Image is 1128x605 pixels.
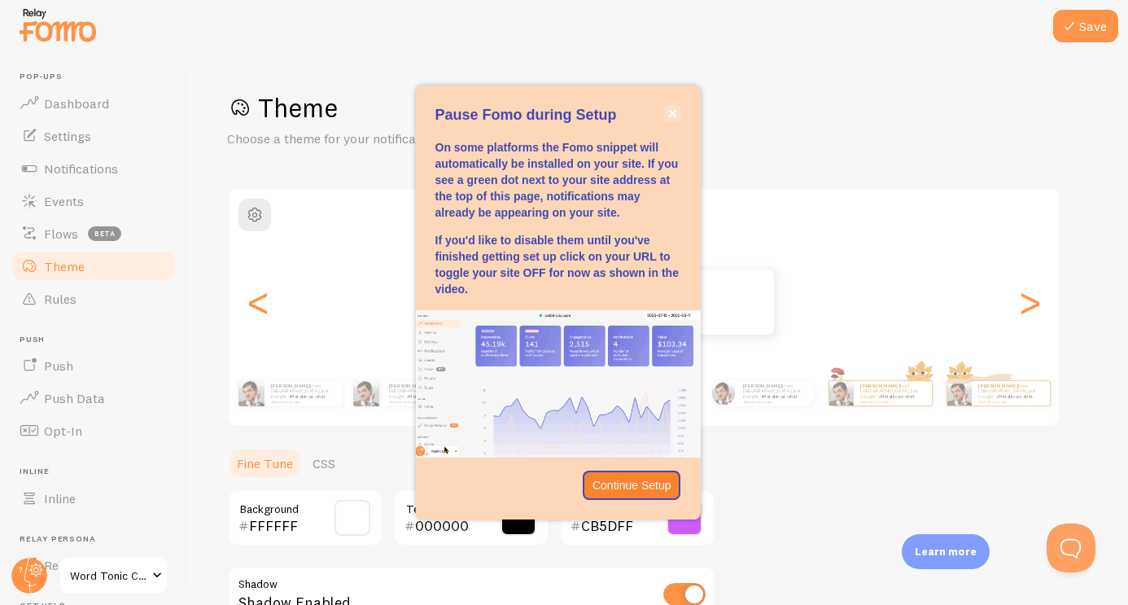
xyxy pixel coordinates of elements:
[70,566,147,585] span: Word Tonic Community
[592,477,671,493] p: Continue Setup
[416,85,701,519] div: Pause Fomo during Setup
[10,185,177,217] a: Events
[227,129,618,148] p: Choose a theme for your notifications
[743,383,808,403] p: from [GEOGRAPHIC_DATA] just bought a
[271,383,336,403] p: from [GEOGRAPHIC_DATA] just bought a
[229,199,1059,224] h2: Colorful
[44,95,109,112] span: Dashboard
[10,87,177,120] a: Dashboard
[978,383,1043,403] p: from [GEOGRAPHIC_DATA] just bought a
[1047,524,1095,572] iframe: Help Scout Beacon - Open
[44,128,91,144] span: Settings
[271,383,310,389] strong: [PERSON_NAME]
[44,160,118,177] span: Notifications
[10,482,177,515] a: Inline
[248,243,268,361] div: Previous slide
[10,152,177,185] a: Notifications
[763,393,798,400] a: Metallica t-shirt
[20,335,177,345] span: Push
[409,393,444,400] a: Metallica t-shirt
[44,291,77,307] span: Rules
[291,393,326,400] a: Metallica t-shirt
[20,467,177,477] span: Inline
[998,393,1033,400] a: Metallica t-shirt
[10,283,177,315] a: Rules
[389,400,456,403] small: about 4 minutes ago
[978,383,1017,389] strong: [PERSON_NAME]
[44,490,76,506] span: Inline
[10,250,177,283] a: Theme
[435,232,681,297] p: If you'd like to disable them until you've finished getting set up click on your URL to toggle yo...
[389,383,457,403] p: from [GEOGRAPHIC_DATA] just bought a
[743,383,782,389] strong: [PERSON_NAME]
[44,390,105,406] span: Push Data
[271,400,334,403] small: about 4 minutes ago
[20,72,177,82] span: Pop-ups
[353,380,379,406] img: Fomo
[88,226,121,241] span: beta
[978,400,1042,403] small: about 4 minutes ago
[44,226,78,242] span: Flows
[711,381,735,405] img: Fomo
[829,381,853,406] img: Fomo
[860,400,924,403] small: about 4 minutes ago
[238,380,265,406] img: Fomo
[59,556,168,595] a: Word Tonic Community
[303,447,345,480] a: CSS
[860,383,899,389] strong: [PERSON_NAME]
[743,400,807,403] small: about 4 minutes ago
[435,105,681,126] p: Pause Fomo during Setup
[10,549,177,581] a: Relay Persona new
[44,357,73,374] span: Push
[227,447,303,480] a: Fine Tune
[20,534,177,545] span: Relay Persona
[44,258,85,274] span: Theme
[860,383,925,403] p: from [GEOGRAPHIC_DATA] just bought a
[10,414,177,447] a: Opt-In
[583,471,681,500] button: Continue Setup
[10,120,177,152] a: Settings
[10,349,177,382] a: Push
[17,4,98,46] img: fomo-relay-logo-orange.svg
[1020,243,1039,361] div: Next slide
[902,534,990,569] div: Learn more
[947,381,971,406] img: Fomo
[10,382,177,414] a: Push Data
[44,423,82,439] span: Opt-In
[880,393,915,400] a: Metallica t-shirt
[915,544,977,559] p: Learn more
[44,193,84,209] span: Events
[664,105,681,122] button: close,
[10,217,177,250] a: Flows beta
[435,139,681,221] p: On some platforms the Fomo snippet will automatically be installed on your site. If you see a gre...
[389,383,428,389] strong: [PERSON_NAME]
[227,91,1089,125] h1: Theme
